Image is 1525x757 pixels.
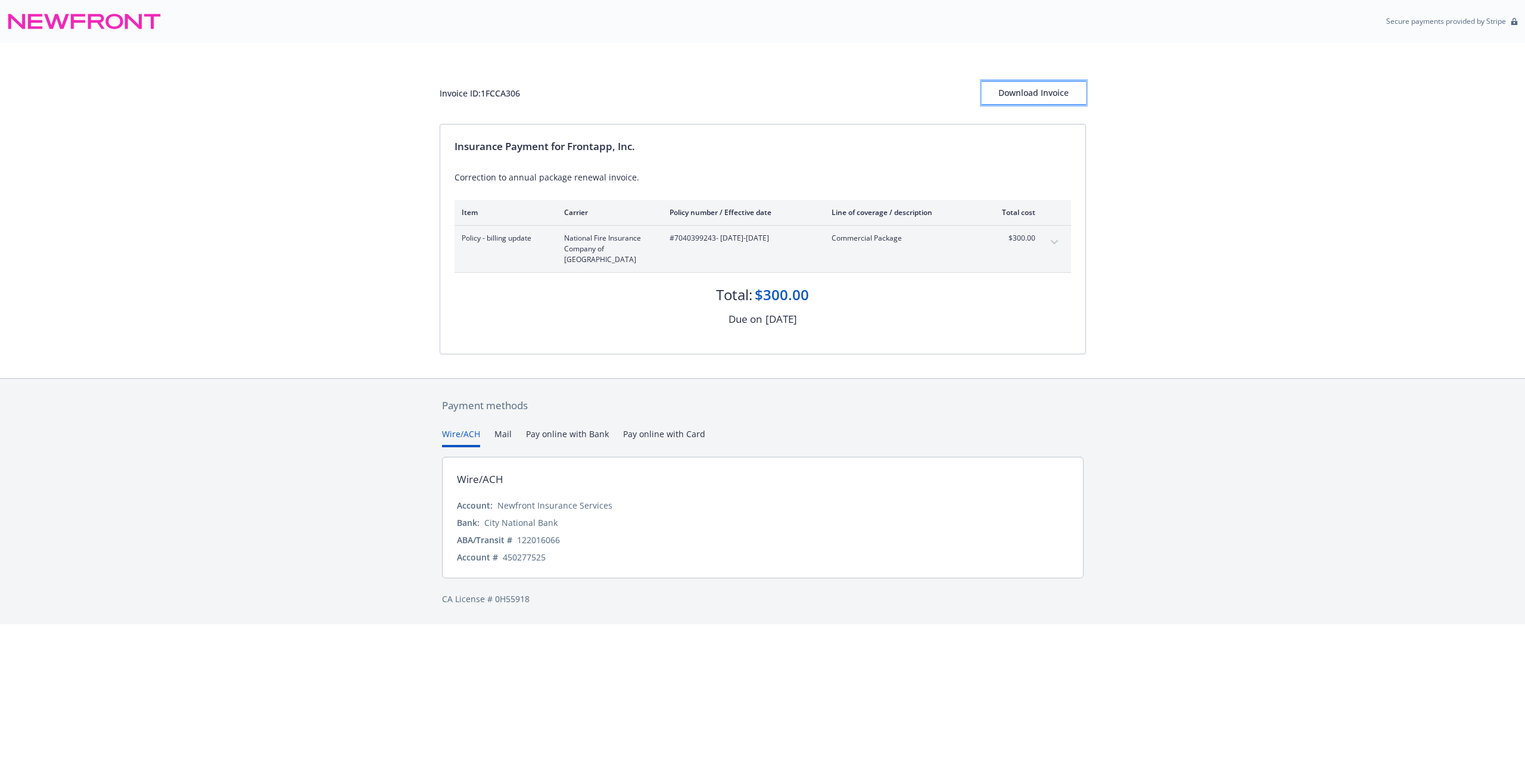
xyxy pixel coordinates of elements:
[457,499,493,512] div: Account:
[494,428,512,447] button: Mail
[497,499,612,512] div: Newfront Insurance Services
[442,593,1084,605] div: CA License # 0H55918
[1045,233,1064,252] button: expand content
[716,285,752,305] div: Total:
[455,226,1071,272] div: Policy - billing updateNational Fire Insurance Company of [GEOGRAPHIC_DATA]#7040399243- [DATE]-[D...
[442,398,1084,413] div: Payment methods
[1386,16,1506,26] p: Secure payments provided by Stripe
[832,233,972,244] span: Commercial Package
[623,428,705,447] button: Pay online with Card
[670,207,813,217] div: Policy number / Effective date
[462,233,545,244] span: Policy - billing update
[982,82,1086,104] div: Download Invoice
[457,472,503,487] div: Wire/ACH
[991,207,1035,217] div: Total cost
[442,428,480,447] button: Wire/ACH
[564,233,651,265] span: National Fire Insurance Company of [GEOGRAPHIC_DATA]
[526,428,609,447] button: Pay online with Bank
[670,233,813,244] span: #7040399243 - [DATE]-[DATE]
[729,311,762,327] div: Due on
[462,207,545,217] div: Item
[832,207,972,217] div: Line of coverage / description
[440,87,520,99] div: Invoice ID: 1FCCA306
[517,534,560,546] div: 122016066
[982,81,1086,105] button: Download Invoice
[503,551,546,563] div: 450277525
[991,233,1035,244] span: $300.00
[484,516,558,529] div: City National Bank
[457,534,512,546] div: ABA/Transit #
[457,516,480,529] div: Bank:
[455,171,1071,183] div: Correction to annual package renewal invoice.
[457,551,498,563] div: Account #
[455,139,1071,154] div: Insurance Payment for Frontapp, Inc.
[564,207,651,217] div: Carrier
[765,311,797,327] div: [DATE]
[755,285,809,305] div: $300.00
